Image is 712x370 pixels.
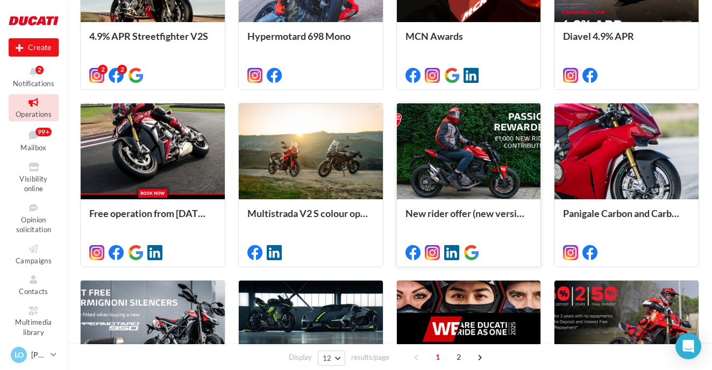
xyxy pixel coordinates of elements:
[19,174,47,193] span: Visibility online
[9,241,59,267] a: Campaigns
[9,38,59,57] div: New campaign
[19,287,48,296] span: Contacts
[117,65,127,74] div: 2
[9,271,59,298] a: Contacts
[20,143,46,152] span: Mailbox
[9,94,59,121] a: Operations
[16,110,52,118] span: Operations
[563,208,690,229] div: Panigale Carbon and Carbon Pro trims
[405,208,532,229] div: New rider offer (new version)
[323,354,332,362] span: 12
[318,351,345,366] button: 12
[9,159,59,196] a: Visibility online
[9,125,59,155] a: Mailbox99+
[35,128,52,136] div: 99+
[289,352,312,362] span: Display
[9,303,59,339] a: Multimedia library
[98,65,108,74] div: 2
[351,352,389,362] span: results/page
[13,79,54,88] span: Notifications
[16,215,52,234] span: Opinion solicitation
[89,208,216,229] div: Free operation from [DATE] 14:42
[9,64,59,90] button: Notifications 2
[247,31,374,52] div: Hypermotard 698 Mono
[405,31,532,52] div: MCN Awards
[15,350,24,360] span: LO
[16,256,52,265] span: Campaigns
[15,318,52,337] span: Multimedia library
[450,348,467,366] span: 2
[9,200,59,236] a: Opinion solicitation
[675,333,701,359] div: Open Intercom Messenger
[247,208,374,229] div: Multistrada V2 S colour options
[35,66,44,74] div: 2
[429,348,446,366] span: 1
[563,31,690,52] div: Diavel 4.9% APR
[9,38,59,57] button: Create
[9,345,59,365] a: LO [PERSON_NAME]
[89,31,216,52] div: 4.9% APR Streetfighter V2S
[31,350,46,360] p: [PERSON_NAME]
